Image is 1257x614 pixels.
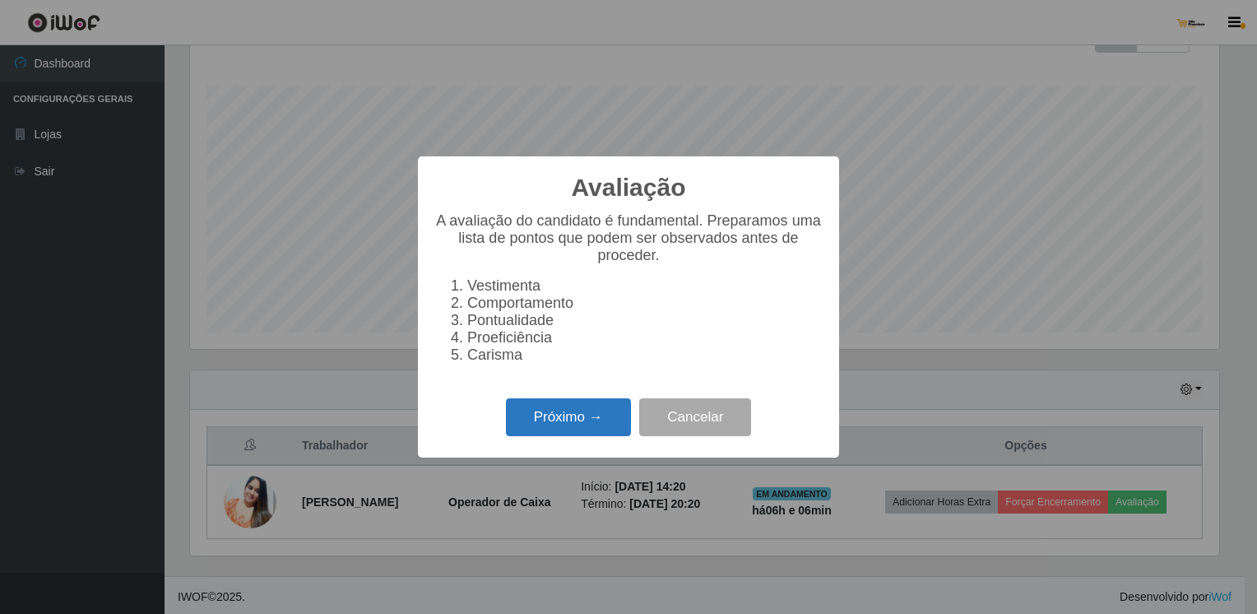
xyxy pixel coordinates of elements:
[639,398,751,437] button: Cancelar
[572,173,686,202] h2: Avaliação
[467,347,823,364] li: Carisma
[467,312,823,329] li: Pontualidade
[467,329,823,347] li: Proeficiência
[506,398,631,437] button: Próximo →
[434,212,823,264] p: A avaliação do candidato é fundamental. Preparamos uma lista de pontos que podem ser observados a...
[467,277,823,295] li: Vestimenta
[467,295,823,312] li: Comportamento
